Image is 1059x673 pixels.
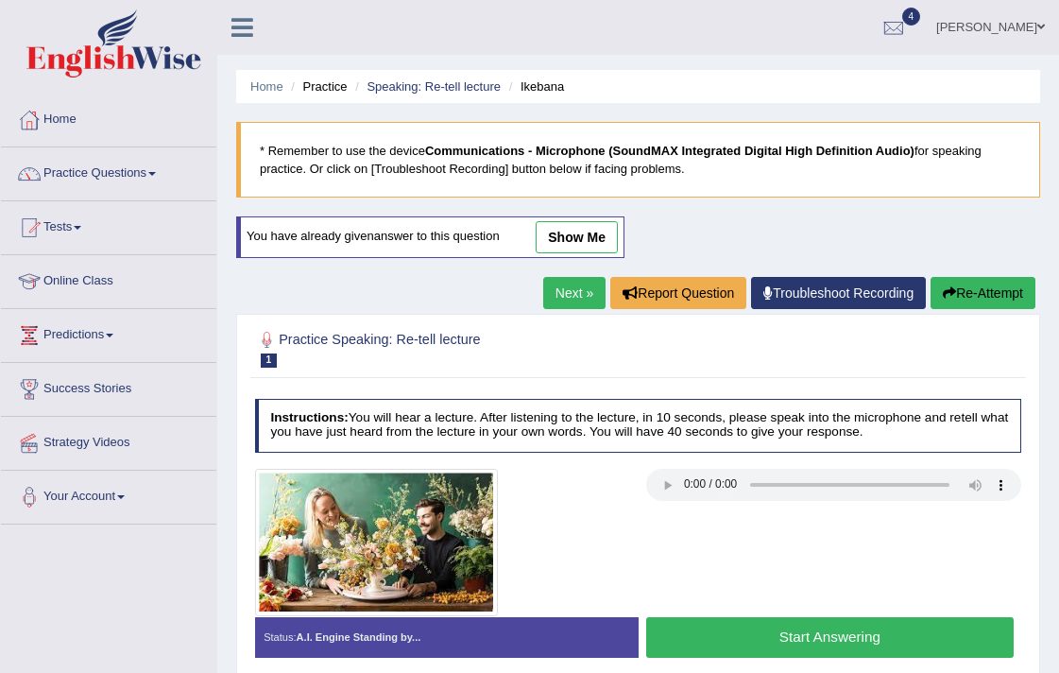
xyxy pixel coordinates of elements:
a: Strategy Videos [1,417,216,464]
span: 4 [902,8,921,26]
b: Communications - Microphone (SoundMAX Integrated Digital High Definition Audio) [425,144,914,158]
div: You have already given answer to this question [236,216,624,258]
a: Speaking: Re-tell lecture [367,79,501,94]
h2: Practice Speaking: Re-tell lecture [255,328,730,368]
button: Start Answering [646,617,1014,658]
b: Instructions: [270,410,348,424]
span: 1 [261,354,278,368]
a: Home [1,94,216,141]
li: Ikebana [504,78,565,95]
h4: You will hear a lecture. After listening to the lecture, in 10 seconds, please speak into the mic... [255,399,1022,453]
a: Success Stories [1,363,216,410]
a: Predictions [1,309,216,356]
strong: A.I. Engine Standing by... [297,631,421,643]
div: Status: [255,617,639,659]
blockquote: * Remember to use the device for speaking practice. Or click on [Troubleshoot Recording] button b... [236,122,1040,198]
button: Report Question [610,277,746,309]
a: show me [536,221,618,253]
a: Your Account [1,471,216,518]
a: Next » [543,277,606,309]
a: Online Class [1,255,216,302]
a: Practice Questions [1,147,216,195]
button: Re-Attempt [931,277,1035,309]
a: Troubleshoot Recording [751,277,926,309]
a: Home [250,79,283,94]
a: Tests [1,201,216,249]
li: Practice [286,78,347,95]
